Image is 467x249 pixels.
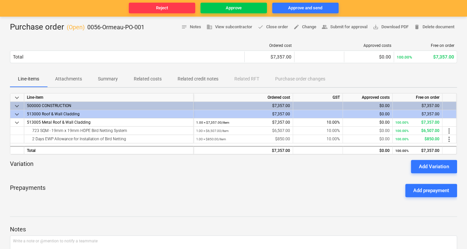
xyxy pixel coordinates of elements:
[24,93,194,102] div: Line-item
[247,43,292,48] div: Ordered cost
[293,23,316,31] span: Change
[196,137,226,141] small: 1.00 × $850.00 / item
[10,22,144,33] div: Purchase order
[346,135,390,143] div: $0.00
[373,24,379,30] span: save_alt
[414,24,420,30] span: delete
[395,129,409,133] small: 100.00%
[181,24,187,30] span: notes
[288,4,322,12] div: Approve and send
[258,23,288,31] span: Close order
[200,3,267,13] button: Approve
[397,55,412,60] small: 100.00%
[346,110,390,118] div: $0.00
[134,75,162,82] p: Related costs
[322,23,367,31] span: Submit for approval
[196,127,290,135] div: $6,507.00
[178,75,218,82] p: Related credit notes
[347,43,391,48] div: Approved costs
[27,120,91,125] span: 513005 Metal Roof & Wall Cladding
[13,110,21,118] span: keyboard_arrow_down
[10,225,457,233] p: Notes
[346,118,390,127] div: $0.00
[24,146,194,154] div: Total
[67,23,85,31] p: ( Open )
[156,4,168,12] div: Reject
[196,102,290,110] div: $7,357.00
[55,75,82,82] p: Attachments
[196,147,290,155] div: $7,357.00
[395,118,439,127] div: $7,357.00
[226,4,242,12] div: Approve
[293,24,299,30] span: edit
[346,147,390,155] div: $0.00
[258,24,264,30] span: done
[194,93,293,102] div: Ordered cost
[445,135,453,143] span: more_vert
[411,22,457,32] button: Delete document
[405,184,457,197] button: Add prepayment
[196,121,229,124] small: 1.00 × $7,357.00 / item
[179,22,204,32] button: Notes
[10,184,45,197] p: Prepayments
[272,3,339,13] button: Approve and send
[27,135,191,143] div: 2 Days EWP Allowance for Installation of Bird Netting
[255,22,291,32] button: Close order
[347,54,391,60] div: $0.00
[395,102,439,110] div: $7,357.00
[206,23,252,31] span: View subcontractor
[395,121,409,124] small: 100.00%
[196,129,229,133] small: 1.00 × $6,507.00 / item
[395,135,439,143] div: $850.00
[196,110,290,118] div: $7,357.00
[322,24,328,30] span: people_alt
[247,54,291,60] div: $7,357.00
[343,93,393,102] div: Approved costs
[397,43,454,48] div: Free on order
[346,102,390,110] div: $0.00
[13,102,21,110] span: keyboard_arrow_down
[291,22,319,32] button: Change
[293,93,343,102] div: GST
[196,118,290,127] div: $7,357.00
[395,147,439,155] div: $7,357.00
[129,3,195,13] button: Reject
[319,22,370,32] button: Submit for approval
[346,127,390,135] div: $0.00
[13,119,21,127] span: keyboard_arrow_down
[293,118,343,127] div: 10.00%
[370,22,411,32] button: Download PDF
[13,94,21,102] span: keyboard_arrow_down
[98,75,118,82] p: Summary
[434,217,467,249] iframe: Chat Widget
[395,127,439,135] div: $6,507.00
[395,137,409,141] small: 100.00%
[196,135,290,143] div: $850.00
[10,160,34,173] p: Variation
[293,127,343,135] div: 10.00%
[13,54,23,60] div: Total
[445,127,453,135] span: more_vert
[204,22,255,32] button: View subcontractor
[18,75,39,82] p: Line-items
[206,24,212,30] span: business
[87,23,144,31] p: 0056-Ormeau-PO-001
[293,135,343,143] div: 10.00%
[27,102,191,110] div: 500000 CONSTRUCTION
[414,23,454,31] span: Delete document
[395,110,439,118] div: $7,357.00
[397,54,454,60] div: $7,357.00
[411,160,457,173] button: Add Variation
[27,127,191,135] div: 723 SQM - 19mm x 19mm HDPE Bird Netting System
[419,162,449,171] div: Add Variation
[373,23,409,31] span: Download PDF
[27,110,191,118] div: 513000 Roof & Wall Cladding
[395,149,409,153] small: 100.00%
[413,186,449,195] div: Add prepayment
[181,23,201,31] span: Notes
[393,93,442,102] div: Free on order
